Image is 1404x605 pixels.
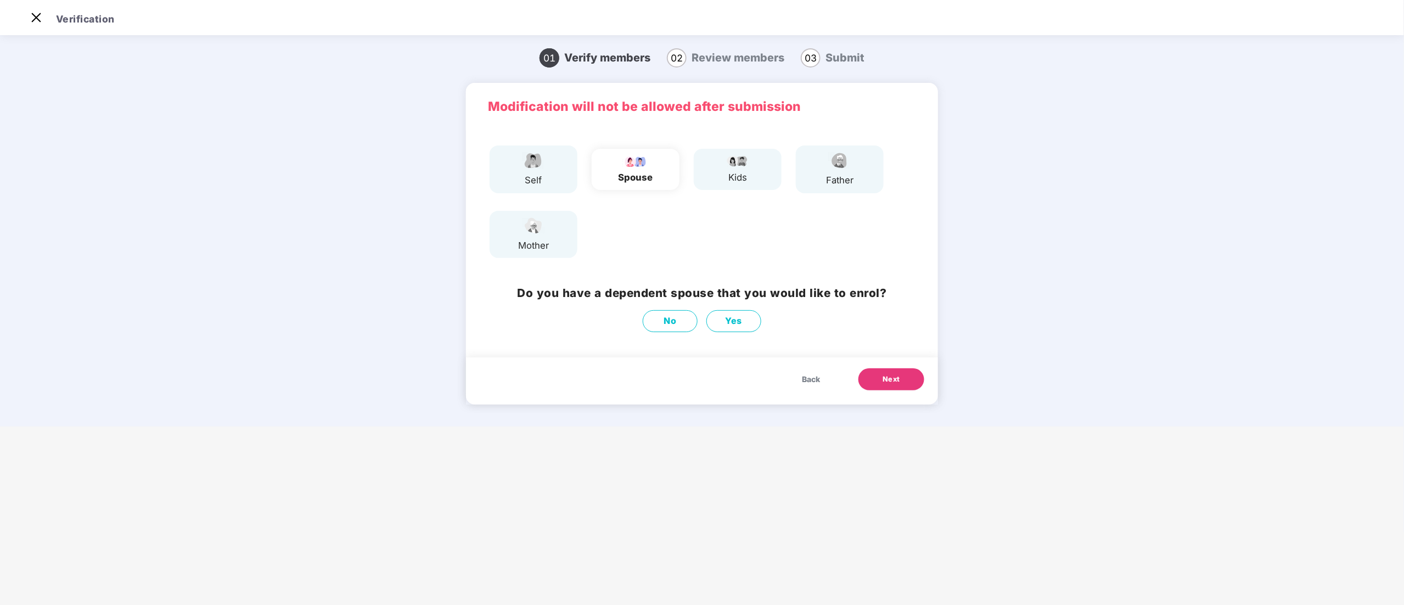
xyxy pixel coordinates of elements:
[883,374,900,385] span: Next
[726,315,743,328] span: Yes
[520,173,547,187] div: self
[667,48,687,68] span: 02
[791,368,831,390] button: Back
[826,173,853,187] div: father
[643,310,698,332] button: No
[858,368,924,390] button: Next
[801,48,821,68] span: 03
[564,51,650,64] span: Verify members
[724,170,751,184] div: kids
[540,48,559,68] span: 01
[520,151,547,170] img: svg+xml;base64,PHN2ZyBpZD0iRW1wbG95ZWVfbWFsZSIgeG1sbnM9Imh0dHA6Ly93d3cudzMub3JnLzIwMDAvc3ZnIiB3aW...
[692,51,784,64] span: Review members
[488,97,916,116] p: Modification will not be allowed after submission
[518,238,549,253] div: mother
[802,373,820,385] span: Back
[825,51,864,64] span: Submit
[518,284,887,302] h3: Do you have a dependent spouse that you would like to enrol?
[826,151,853,170] img: svg+xml;base64,PHN2ZyBpZD0iRmF0aGVyX2ljb24iIHhtbG5zPSJodHRwOi8vd3d3LnczLm9yZy8yMDAwL3N2ZyIgeG1sbn...
[520,216,547,236] img: svg+xml;base64,PHN2ZyB4bWxucz0iaHR0cDovL3d3dy53My5vcmcvMjAwMC9zdmciIHdpZHRoPSI1NCIgaGVpZ2h0PSIzOC...
[619,170,653,184] div: spouse
[724,154,751,167] img: svg+xml;base64,PHN2ZyB4bWxucz0iaHR0cDovL3d3dy53My5vcmcvMjAwMC9zdmciIHdpZHRoPSI3OS4wMzciIGhlaWdodD...
[622,154,649,167] img: svg+xml;base64,PHN2ZyB4bWxucz0iaHR0cDovL3d3dy53My5vcmcvMjAwMC9zdmciIHdpZHRoPSI5Ny44OTciIGhlaWdodD...
[664,315,677,328] span: No
[706,310,761,332] button: Yes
